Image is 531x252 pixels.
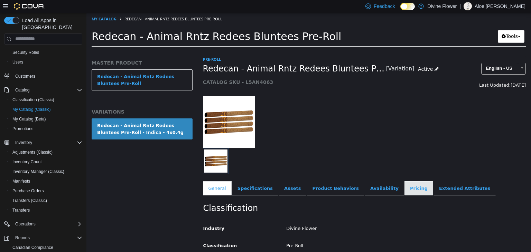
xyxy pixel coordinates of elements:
[12,107,51,112] span: My Catalog (Classic)
[15,221,36,227] span: Operations
[5,18,255,30] span: Redecan - Animal Rntz Redees Bluntees Pre-Roll
[424,70,439,75] span: [DATE]
[10,187,47,195] a: Purchase Orders
[12,198,47,203] span: Transfers (Classic)
[220,168,278,183] a: Product Behaviors
[117,190,439,201] h2: Classification
[12,86,32,94] button: Catalog
[19,17,82,31] span: Load All Apps in [GEOGRAPHIC_DATA]
[10,96,57,104] a: Classification (Classic)
[12,97,54,103] span: Classification (Classic)
[459,2,461,10] p: |
[10,125,36,133] a: Promotions
[10,48,42,57] a: Security Roles
[10,148,82,156] span: Adjustments (Classic)
[10,158,45,166] a: Inventory Count
[475,2,525,10] p: Aloe [PERSON_NAME]
[10,105,54,114] a: My Catalog (Classic)
[12,207,30,213] span: Transfers
[10,148,55,156] a: Adjustments (Classic)
[117,66,356,72] h5: CATALOG SKU - L5AN4063
[7,157,85,167] button: Inventory Count
[12,86,82,94] span: Catalog
[10,115,49,123] a: My Catalog (Beta)
[12,149,53,155] span: Adjustments (Classic)
[10,243,82,252] span: Canadian Compliance
[1,233,85,243] button: Reports
[5,3,30,9] a: My Catalog
[7,105,85,114] button: My Catalog (Classic)
[10,177,33,185] a: Manifests
[10,58,26,66] a: Users
[332,54,346,59] span: Active
[12,50,39,55] span: Security Roles
[15,74,35,79] span: Customers
[10,167,82,176] span: Inventory Manager (Classic)
[7,124,85,134] button: Promotions
[400,3,415,10] input: Dark Mode
[395,50,430,61] span: English - US
[1,71,85,81] button: Customers
[12,178,30,184] span: Manifests
[10,206,32,214] a: Transfers
[411,17,438,30] button: Tools
[12,138,35,147] button: Inventory
[427,2,457,10] p: Divine Flower
[195,227,444,239] div: Pre-Roll
[12,116,46,122] span: My Catalog (Beta)
[1,219,85,229] button: Operations
[7,48,85,57] button: Security Roles
[10,196,82,205] span: Transfers (Classic)
[12,234,32,242] button: Reports
[10,196,50,205] a: Transfers (Classic)
[10,187,82,195] span: Purchase Orders
[393,70,424,75] span: Last Updated:
[192,168,220,183] a: Assets
[117,44,134,49] a: Pre-Roll
[12,159,42,165] span: Inventory Count
[117,213,138,218] span: Industry
[12,234,82,242] span: Reports
[15,140,32,145] span: Inventory
[12,220,38,228] button: Operations
[1,138,85,147] button: Inventory
[5,47,106,53] h5: MASTER PRODUCT
[7,186,85,196] button: Purchase Orders
[7,95,85,105] button: Classification (Classic)
[14,3,45,10] img: Cova
[12,72,38,80] a: Customers
[5,57,106,78] a: Redecan - Animal Rntz Redees Bluntees Pre-Roll
[10,177,82,185] span: Manifests
[11,109,101,123] div: Redecan - Animal Rntz Redees Bluntees Pre-Roll - Indica - 4x0.4g
[10,125,82,133] span: Promotions
[10,243,56,252] a: Canadian Compliance
[195,210,444,222] div: Divine Flower
[10,115,82,123] span: My Catalog (Beta)
[10,58,82,66] span: Users
[12,72,82,80] span: Customers
[7,196,85,205] button: Transfers (Classic)
[347,168,409,183] a: Extended Attributes
[12,59,23,65] span: Users
[12,169,64,174] span: Inventory Manager (Classic)
[7,147,85,157] button: Adjustments (Classic)
[10,167,67,176] a: Inventory Manager (Classic)
[12,126,34,132] span: Promotions
[7,57,85,67] button: Users
[12,188,44,194] span: Purchase Orders
[7,205,85,215] button: Transfers
[146,168,192,183] a: Specifications
[300,54,328,59] small: [Variation]
[10,158,82,166] span: Inventory Count
[15,87,29,93] span: Catalog
[12,138,82,147] span: Inventory
[10,96,82,104] span: Classification (Classic)
[12,245,53,250] span: Canadian Compliance
[10,48,82,57] span: Security Roles
[117,51,300,61] span: Redecan - Animal Rntz Redees Bluntees Pre-Roll - Indica - 4x0.4g
[117,84,168,135] img: 150
[12,220,82,228] span: Operations
[374,3,395,10] span: Feedback
[15,235,30,241] span: Reports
